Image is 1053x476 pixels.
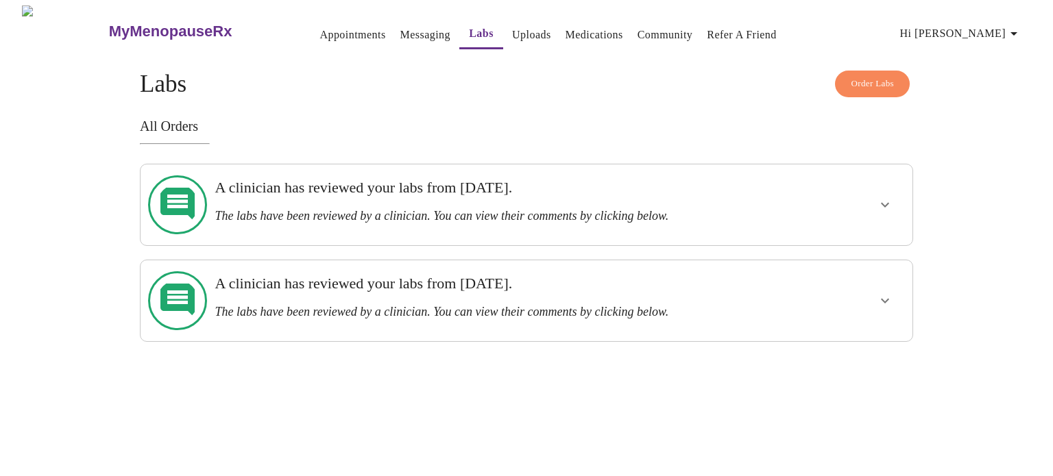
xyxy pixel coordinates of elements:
button: Appointments [314,21,391,49]
button: Refer a Friend [701,21,782,49]
button: show more [869,188,901,221]
a: MyMenopauseRx [107,8,287,55]
a: Refer a Friend [707,25,777,45]
button: Medications [560,21,629,49]
a: Labs [469,24,494,43]
h3: A clinician has reviewed your labs from [DATE]. [215,179,764,197]
button: Community [632,21,699,49]
a: Community [638,25,693,45]
a: Appointments [319,25,385,45]
a: Uploads [512,25,551,45]
button: Labs [459,20,503,49]
a: Messaging [400,25,450,45]
button: Hi [PERSON_NAME] [895,20,1028,47]
h3: MyMenopauseRx [109,23,232,40]
button: Uploads [507,21,557,49]
button: Messaging [395,21,456,49]
button: Order Labs [835,71,910,97]
a: Medications [566,25,623,45]
h3: The labs have been reviewed by a clinician. You can view their comments by clicking below. [215,305,764,319]
h3: A clinician has reviewed your labs from [DATE]. [215,275,764,292]
h4: Labs [140,71,913,98]
span: Order Labs [851,76,894,92]
img: MyMenopauseRx Logo [22,5,107,57]
span: Hi [PERSON_NAME] [900,24,1022,43]
h3: All Orders [140,118,913,134]
h3: The labs have been reviewed by a clinician. You can view their comments by clicking below. [215,209,764,223]
button: show more [869,284,901,317]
